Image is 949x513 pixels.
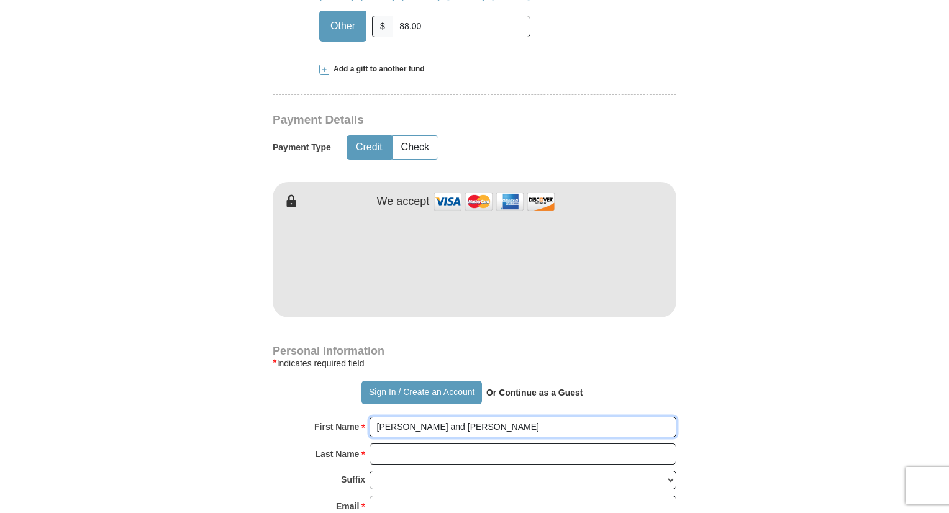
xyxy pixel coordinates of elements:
strong: Suffix [341,471,365,488]
button: Credit [347,136,391,159]
div: Indicates required field [273,356,676,371]
button: Sign In / Create an Account [361,381,481,404]
h4: We accept [377,195,430,209]
h5: Payment Type [273,142,331,153]
strong: Last Name [316,445,360,463]
input: Other Amount [393,16,530,37]
span: Add a gift to another fund [329,64,425,75]
button: Check [393,136,438,159]
img: credit cards accepted [432,188,556,215]
strong: Or Continue as a Guest [486,388,583,397]
span: $ [372,16,393,37]
h3: Payment Details [273,113,589,127]
h4: Personal Information [273,346,676,356]
span: Other [324,17,361,35]
strong: First Name [314,418,359,435]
